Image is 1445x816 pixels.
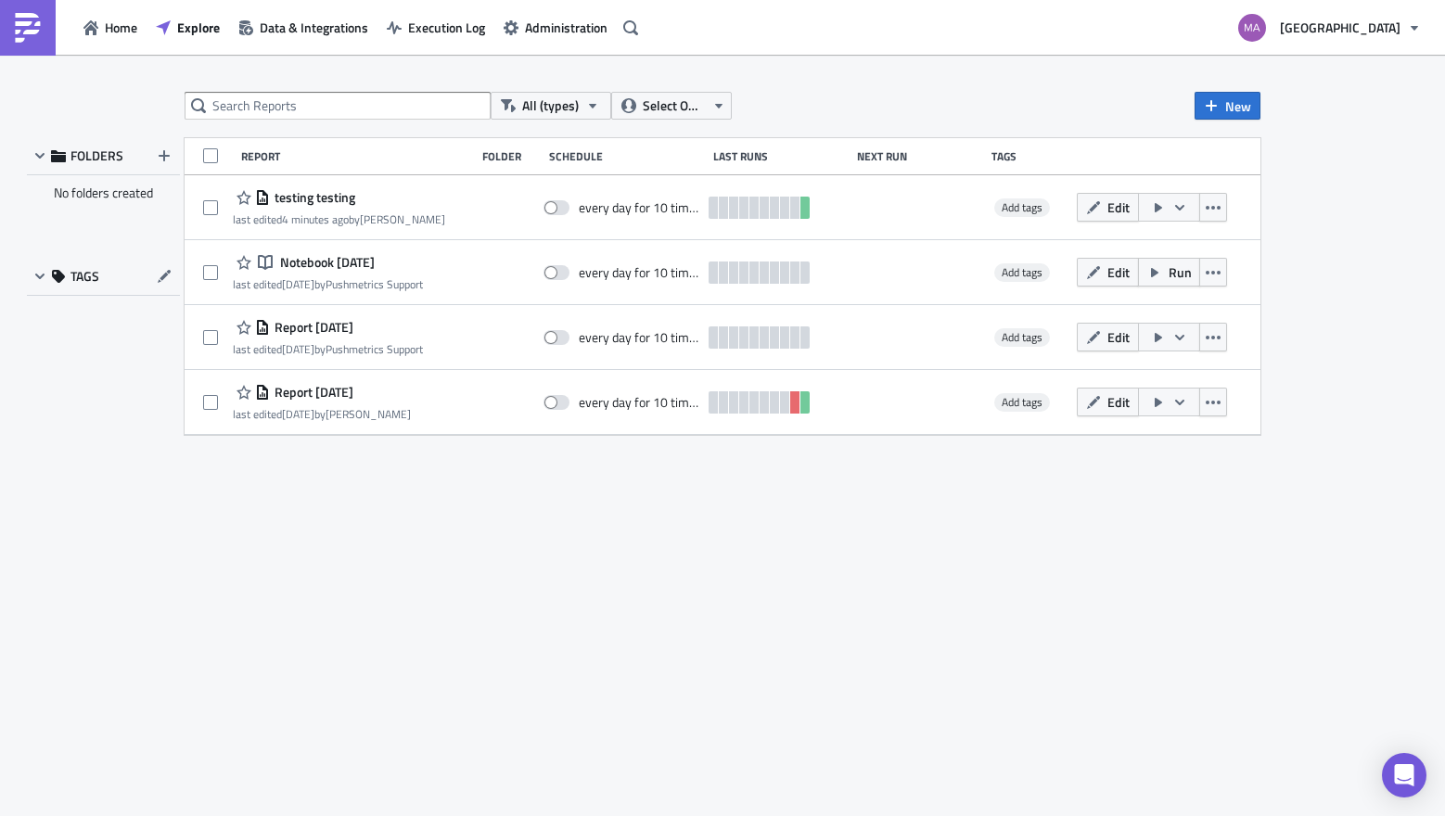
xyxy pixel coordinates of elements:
button: Edit [1077,258,1139,287]
time: 2025-08-01T19:28:47Z [282,405,314,423]
div: last edited by [PERSON_NAME] [233,407,411,421]
span: Notebook 2025-08-06 [275,254,375,271]
div: last edited by Pushmetrics Support [233,277,423,291]
span: Data & Integrations [260,18,368,37]
span: Report 2025-08-06 [270,319,353,336]
button: Edit [1077,323,1139,351]
button: New [1195,92,1260,120]
input: Search Reports [185,92,491,120]
div: No folders created [27,175,180,210]
span: Add tags [994,328,1050,347]
div: last edited by [PERSON_NAME] [233,212,445,226]
span: Add tags [994,198,1050,217]
div: Folder [482,149,540,163]
span: testing testing [270,189,355,206]
span: Edit [1107,198,1130,217]
span: Add tags [1002,393,1042,411]
img: Avatar [1236,12,1268,44]
span: [GEOGRAPHIC_DATA] [1280,18,1400,37]
div: Schedule [549,149,703,163]
div: Open Intercom Messenger [1382,753,1426,797]
button: Explore [147,13,229,42]
span: All (types) [522,96,579,116]
span: Explore [177,18,220,37]
div: every day for 10 times [579,199,699,216]
span: FOLDERS [70,147,123,164]
span: Add tags [1002,198,1042,216]
button: All (types) [491,92,611,120]
button: Administration [494,13,617,42]
span: Add tags [994,393,1050,412]
div: Last Runs [713,149,849,163]
span: Report 2025-08-01 [270,384,353,401]
img: PushMetrics [13,13,43,43]
span: Add tags [1002,263,1042,281]
button: Home [74,13,147,42]
span: Run [1169,262,1192,282]
div: Next Run [857,149,982,163]
button: Select Owner [611,92,732,120]
span: Administration [525,18,607,37]
span: Edit [1107,262,1130,282]
div: every day for 10 times [579,264,699,281]
span: Add tags [994,263,1050,282]
span: Execution Log [408,18,485,37]
span: TAGS [70,268,99,285]
time: 2025-08-06T19:33:26Z [282,340,314,358]
span: Add tags [1002,328,1042,346]
div: Tags [991,149,1068,163]
button: Data & Integrations [229,13,377,42]
span: Edit [1107,392,1130,412]
button: Edit [1077,193,1139,222]
span: Select Owner [643,96,705,116]
time: 2025-08-06T19:33:31Z [282,275,314,293]
time: 2025-08-13T21:04:31Z [282,210,349,228]
span: Edit [1107,327,1130,347]
button: Edit [1077,388,1139,416]
button: [GEOGRAPHIC_DATA] [1227,7,1431,48]
button: Execution Log [377,13,494,42]
div: every day for 10 times [579,394,699,411]
div: every day for 10 times [579,329,699,346]
div: last edited by Pushmetrics Support [233,342,423,356]
span: Home [105,18,137,37]
span: New [1225,96,1251,116]
div: Report [241,149,473,163]
button: Run [1138,258,1200,287]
